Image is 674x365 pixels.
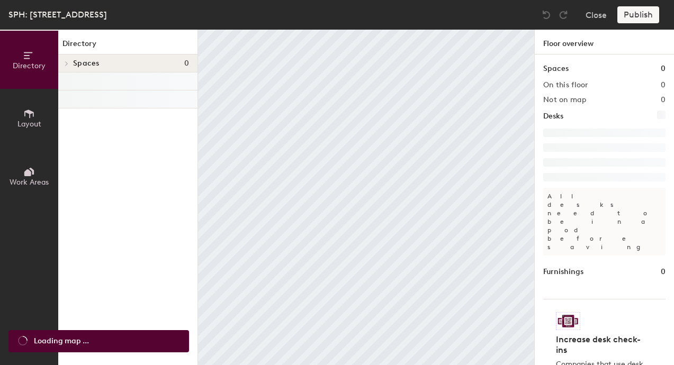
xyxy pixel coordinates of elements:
[13,61,46,70] span: Directory
[661,81,666,89] h2: 0
[543,96,586,104] h2: Not on map
[543,81,588,89] h2: On this floor
[556,334,646,355] h4: Increase desk check-ins
[543,188,666,255] p: All desks need to be in a pod before saving
[543,266,583,278] h1: Furnishings
[586,6,607,23] button: Close
[543,63,569,75] h1: Spaces
[34,335,89,347] span: Loading map ...
[184,59,189,68] span: 0
[535,30,674,54] h1: Floor overview
[558,10,569,20] img: Redo
[543,111,563,122] h1: Desks
[10,178,49,187] span: Work Areas
[661,63,666,75] h1: 0
[661,96,666,104] h2: 0
[541,10,552,20] img: Undo
[8,8,107,21] div: SPH: [STREET_ADDRESS]
[556,312,580,330] img: Sticker logo
[17,120,41,129] span: Layout
[661,266,666,278] h1: 0
[58,38,197,54] h1: Directory
[198,30,534,365] canvas: Map
[73,59,100,68] span: Spaces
